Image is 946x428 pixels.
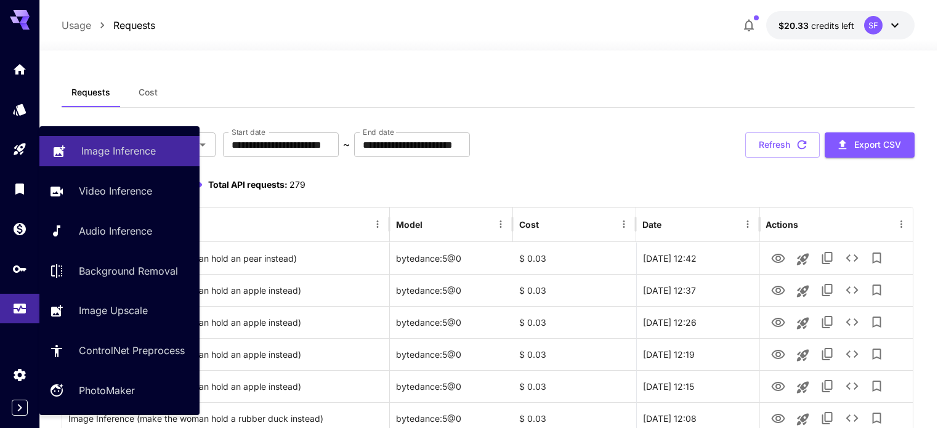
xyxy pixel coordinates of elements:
button: Add to library [864,246,889,270]
div: $ 0.03 [513,306,636,338]
button: Copy TaskUUID [815,342,839,366]
div: bytedance:5@0 [390,274,513,306]
div: Playground [12,142,27,157]
div: Home [12,62,27,77]
div: 22 Sep, 2025 12:42 [636,242,759,274]
button: Launch in playground [790,311,815,336]
div: bytedance:5@0 [390,306,513,338]
button: Add to library [864,310,889,334]
span: Requests [71,87,110,98]
div: API Keys [12,261,27,277]
button: Menu [615,216,633,233]
button: $20.33032 [766,11,915,39]
button: Copy TaskUUID [815,374,839,398]
div: Actions [766,219,798,230]
span: Total API requests: [208,179,288,190]
div: Wallet [12,221,27,236]
div: Model [396,219,422,230]
button: Sort [663,216,680,233]
div: 22 Sep, 2025 12:26 [636,306,759,338]
button: Export CSV [825,132,915,158]
div: 22 Sep, 2025 12:15 [636,370,759,402]
a: Image Inference [39,136,200,166]
a: ControlNet Preprocess [39,336,200,366]
button: See details [839,374,864,398]
div: $ 0.03 [513,338,636,370]
div: $ 0.03 [513,370,636,402]
p: Image Inference [81,143,156,158]
span: 279 [289,179,305,190]
button: View [766,309,790,334]
button: View [766,373,790,398]
a: Background Removal [39,256,200,286]
button: See details [839,342,864,366]
div: bytedance:5@0 [390,338,513,370]
p: Audio Inference [79,224,152,238]
button: Launch in playground [790,375,815,400]
div: Click to copy prompt [68,307,382,338]
div: 22 Sep, 2025 12:19 [636,338,759,370]
div: bytedance:5@0 [390,242,513,274]
div: $ 0.03 [513,274,636,306]
button: Sort [540,216,557,233]
button: Copy TaskUUID [815,278,839,302]
span: credits left [811,20,854,31]
button: Copy TaskUUID [815,246,839,270]
div: SF [864,16,883,34]
p: Usage [62,18,91,33]
p: Background Removal [79,264,178,278]
div: $20.33032 [778,19,854,32]
button: Launch in playground [790,343,815,368]
span: Cost [139,87,158,98]
p: Requests [113,18,155,33]
button: Open [194,136,211,153]
span: $20.33 [778,20,811,31]
button: View [766,245,790,270]
div: $ 0.03 [513,242,636,274]
div: Settings [12,367,27,382]
div: Click to copy prompt [68,275,382,306]
div: Models [12,102,27,117]
button: See details [839,246,864,270]
button: Copy TaskUUID [815,310,839,334]
button: Launch in playground [790,247,815,272]
button: Menu [492,216,509,233]
div: Library [12,181,27,196]
a: Image Upscale [39,296,200,326]
p: PhotoMaker [79,383,135,398]
div: Click to copy prompt [68,243,382,274]
button: Expand sidebar [12,400,28,416]
button: View [766,277,790,302]
button: Sort [424,216,441,233]
div: 22 Sep, 2025 12:37 [636,274,759,306]
button: See details [839,278,864,302]
button: View [766,341,790,366]
div: Usage [12,297,27,312]
label: Start date [232,127,265,137]
button: Refresh [745,132,820,158]
div: Cost [519,219,539,230]
div: Date [642,219,661,230]
div: bytedance:5@0 [390,370,513,402]
p: Video Inference [79,184,152,198]
label: End date [363,127,394,137]
a: Audio Inference [39,216,200,246]
button: Menu [739,216,756,233]
p: Image Upscale [79,303,148,318]
a: PhotoMaker [39,376,200,406]
a: Video Inference [39,176,200,206]
p: ControlNet Preprocess [79,343,185,358]
button: Launch in playground [790,279,815,304]
button: Add to library [864,374,889,398]
button: Menu [369,216,386,233]
nav: breadcrumb [62,18,155,33]
button: Menu [892,216,910,233]
button: Add to library [864,342,889,366]
div: Click to copy prompt [68,371,382,402]
div: Click to copy prompt [68,339,382,370]
p: ~ [343,137,350,152]
button: Add to library [864,278,889,302]
button: See details [839,310,864,334]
